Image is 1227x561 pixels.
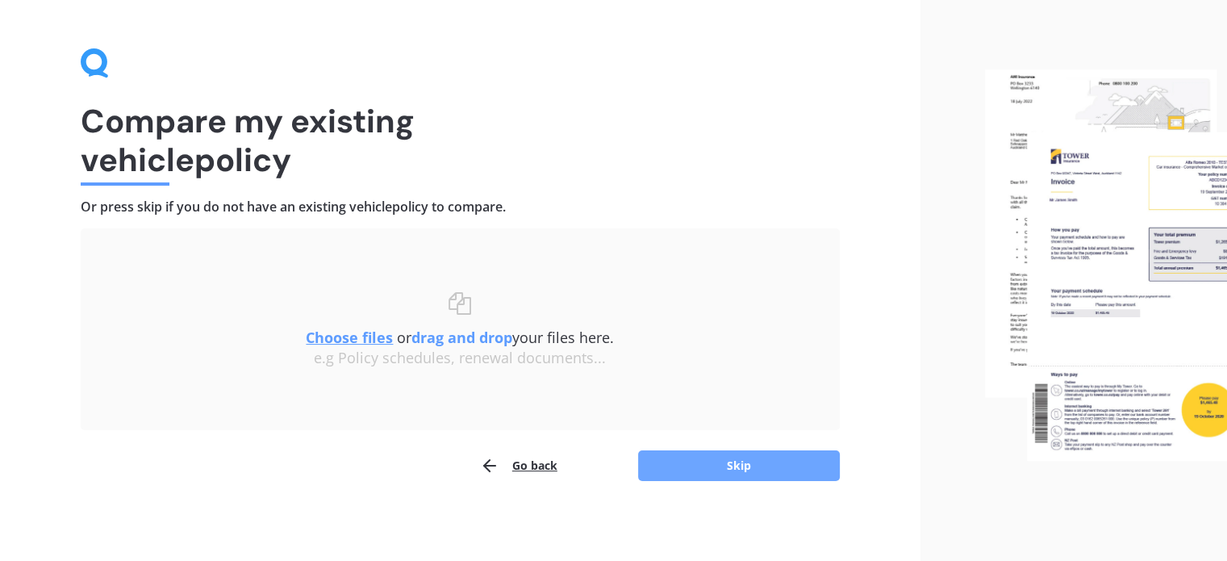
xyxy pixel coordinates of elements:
span: or your files here. [306,328,614,347]
b: drag and drop [411,328,512,347]
img: files.webp [985,69,1227,461]
h1: Compare my existing vehicle policy [81,102,840,179]
div: e.g Policy schedules, renewal documents... [113,350,808,367]
u: Choose files [306,328,393,347]
h4: Or press skip if you do not have an existing vehicle policy to compare. [81,199,840,216]
button: Go back [480,450,557,482]
button: Skip [638,450,840,481]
